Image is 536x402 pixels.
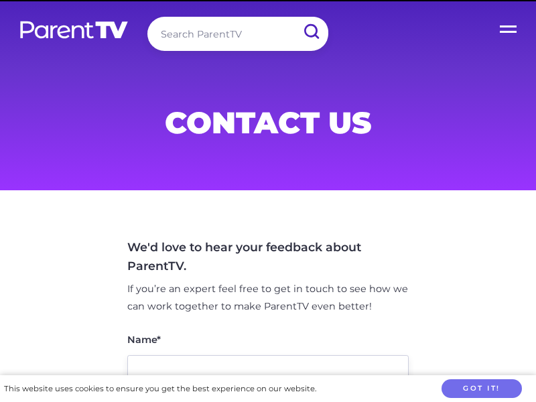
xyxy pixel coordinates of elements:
div: This website uses cookies to ensure you get the best experience on our website. [4,382,316,396]
img: parenttv-logo-white.4c85aaf.svg [19,20,129,40]
input: Search ParentTV [147,17,328,51]
input: Submit [293,17,328,47]
h4: We'd love to hear your feedback about ParentTV. [127,238,409,275]
h1: Contact Us [20,109,516,136]
label: Name* [127,335,161,344]
button: Got it! [442,379,522,399]
p: If you’re an expert feel free to get in touch to see how we can work together to make ParentTV ev... [127,281,409,316]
